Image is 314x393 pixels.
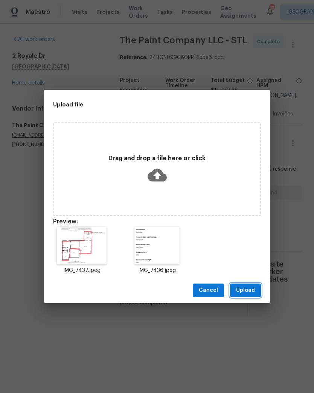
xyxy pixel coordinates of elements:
img: 2Q== [57,227,107,264]
button: Cancel [193,284,224,297]
img: 9k= [134,227,180,264]
p: IMG_7436.jpeg [128,267,186,275]
h2: Upload file [53,100,227,109]
p: Drag and drop a file here or click [54,155,260,162]
button: Upload [230,284,261,297]
span: Cancel [199,286,218,295]
span: Upload [236,286,255,295]
p: IMG_7437.jpeg [53,267,110,275]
